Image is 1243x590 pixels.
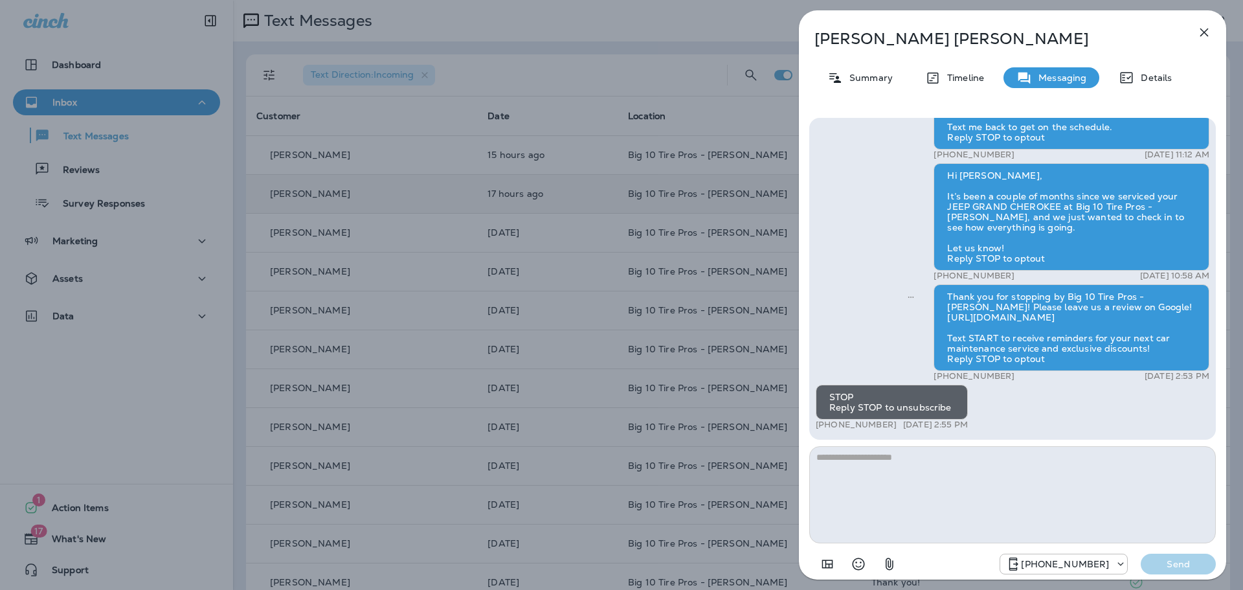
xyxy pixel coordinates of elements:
[1145,371,1209,381] p: [DATE] 2:53 PM
[903,420,968,430] p: [DATE] 2:55 PM
[843,73,893,83] p: Summary
[941,73,984,83] p: Timeline
[908,290,914,302] span: Sent
[1021,559,1109,569] p: [PHONE_NUMBER]
[1145,150,1209,160] p: [DATE] 11:12 AM
[934,284,1209,371] div: Thank you for stopping by Big 10 Tire Pros - [PERSON_NAME]! Please leave us a review on Google! [...
[816,385,968,420] div: STOP Reply STOP to unsubscribe
[934,150,1014,160] p: [PHONE_NUMBER]
[934,163,1209,271] div: Hi [PERSON_NAME], It’s been a couple of months since we serviced your JEEP GRAND CHEROKEE at Big ...
[1140,271,1209,281] p: [DATE] 10:58 AM
[814,551,840,577] button: Add in a premade template
[1032,73,1086,83] p: Messaging
[816,420,897,430] p: [PHONE_NUMBER]
[845,551,871,577] button: Select an emoji
[1000,556,1127,572] div: +1 (601) 808-4206
[934,271,1014,281] p: [PHONE_NUMBER]
[934,371,1014,381] p: [PHONE_NUMBER]
[1134,73,1172,83] p: Details
[814,30,1168,48] p: [PERSON_NAME] [PERSON_NAME]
